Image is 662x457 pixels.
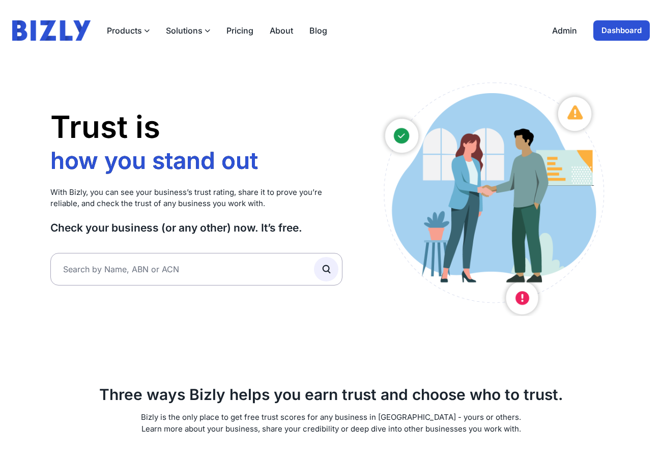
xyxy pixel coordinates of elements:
[552,24,577,37] a: Admin
[50,175,264,205] li: who you work with
[50,385,612,404] h2: Three ways Bizly helps you earn trust and choose who to trust.
[50,146,264,176] li: how you stand out
[107,24,150,37] button: Products
[593,20,650,41] a: Dashboard
[50,253,343,285] input: Search by Name, ABN or ACN
[309,24,327,37] a: Blog
[166,24,210,37] button: Solutions
[270,24,293,37] a: About
[50,221,343,235] h3: Check your business (or any other) now. It’s free.
[50,108,160,145] span: Trust is
[50,187,343,210] p: With Bizly, you can see your business’s trust rating, share it to prove you’re reliable, and chec...
[373,77,612,316] img: Australian small business owners illustration
[226,24,253,37] a: Pricing
[50,412,612,435] p: Bizly is the only place to get free trust scores for any business in [GEOGRAPHIC_DATA] - yours or...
